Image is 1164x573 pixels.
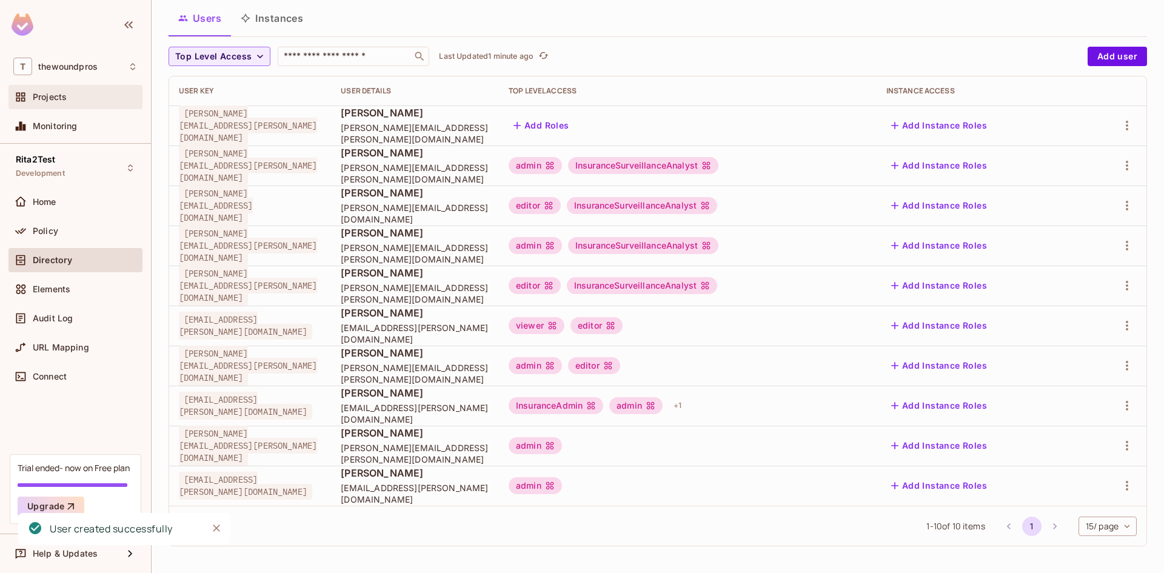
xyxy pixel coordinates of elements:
div: InsuranceSurveillanceAnalyst [568,157,718,174]
button: Top Level Access [169,47,270,66]
div: Trial ended- now on Free plan [18,462,130,474]
button: Users [169,3,231,33]
span: Elements [33,284,70,294]
span: refresh [538,50,549,62]
span: Policy [33,226,58,236]
div: User Details [341,86,489,96]
span: [PERSON_NAME] [341,266,489,280]
div: User Key [179,86,321,96]
button: refresh [536,49,550,64]
span: URL Mapping [33,343,89,352]
span: Top Level Access [175,49,252,64]
span: [PERSON_NAME] [341,466,489,480]
div: 15 / page [1079,517,1137,536]
div: InsuranceSurveillanceAnalyst [568,237,718,254]
div: Instance Access [886,86,1073,96]
div: InsuranceAdmin [509,397,603,414]
span: [PERSON_NAME] [341,106,489,119]
button: Instances [231,3,313,33]
div: admin [609,397,663,414]
div: editor [570,317,623,334]
span: Click to refresh data [533,49,550,64]
span: T [13,58,32,75]
span: [EMAIL_ADDRESS][PERSON_NAME][DOMAIN_NAME] [341,482,489,505]
button: Add Instance Roles [886,396,992,415]
button: Add Roles [509,116,574,135]
span: [PERSON_NAME][EMAIL_ADDRESS][DOMAIN_NAME] [341,202,489,225]
span: [PERSON_NAME][EMAIL_ADDRESS][PERSON_NAME][DOMAIN_NAME] [179,226,317,266]
button: Add Instance Roles [886,436,992,455]
span: [EMAIL_ADDRESS][PERSON_NAME][DOMAIN_NAME] [341,322,489,345]
span: 1 - 10 of 10 items [926,520,985,533]
span: [PERSON_NAME][EMAIL_ADDRESS][PERSON_NAME][DOMAIN_NAME] [179,346,317,386]
div: editor [568,357,620,374]
div: admin [509,157,562,174]
button: Add Instance Roles [886,116,992,135]
nav: pagination navigation [997,517,1066,536]
div: InsuranceSurveillanceAnalyst [567,277,717,294]
span: [PERSON_NAME][EMAIL_ADDRESS][PERSON_NAME][DOMAIN_NAME] [341,122,489,145]
button: Add Instance Roles [886,276,992,295]
div: InsuranceSurveillanceAnalyst [567,197,717,214]
span: Audit Log [33,313,73,323]
button: page 1 [1022,517,1042,536]
div: admin [509,437,562,454]
button: Close [207,519,226,537]
button: Upgrade [18,497,84,516]
span: [EMAIL_ADDRESS][PERSON_NAME][DOMAIN_NAME] [179,472,312,500]
span: [PERSON_NAME] [341,186,489,199]
span: [EMAIL_ADDRESS][PERSON_NAME][DOMAIN_NAME] [341,402,489,425]
span: [PERSON_NAME] [341,386,489,400]
span: [PERSON_NAME][EMAIL_ADDRESS][PERSON_NAME][DOMAIN_NAME] [179,426,317,466]
div: admin [509,357,562,374]
div: admin [509,477,562,494]
span: [EMAIL_ADDRESS][PERSON_NAME][DOMAIN_NAME] [179,392,312,420]
span: [PERSON_NAME][EMAIL_ADDRESS][PERSON_NAME][DOMAIN_NAME] [341,162,489,185]
span: Home [33,197,56,207]
span: Rita2Test [16,155,55,164]
span: [PERSON_NAME][EMAIL_ADDRESS][PERSON_NAME][DOMAIN_NAME] [341,362,489,385]
div: User created successfully [50,521,173,537]
span: Directory [33,255,72,265]
span: [PERSON_NAME] [341,306,489,320]
span: Projects [33,92,67,102]
p: Last Updated 1 minute ago [439,52,533,61]
img: SReyMgAAAABJRU5ErkJggg== [12,13,33,36]
button: Add Instance Roles [886,356,992,375]
button: Add Instance Roles [886,196,992,215]
span: [PERSON_NAME][EMAIL_ADDRESS][PERSON_NAME][DOMAIN_NAME] [179,266,317,306]
div: admin [509,237,562,254]
span: [PERSON_NAME][EMAIL_ADDRESS][PERSON_NAME][DOMAIN_NAME] [179,106,317,146]
span: [PERSON_NAME][EMAIL_ADDRESS][DOMAIN_NAME] [179,186,253,226]
span: [PERSON_NAME] [341,146,489,159]
span: [PERSON_NAME] [341,346,489,360]
span: Development [16,169,65,178]
span: Connect [33,372,67,381]
span: [EMAIL_ADDRESS][PERSON_NAME][DOMAIN_NAME] [179,312,312,340]
button: Add Instance Roles [886,156,992,175]
button: Add user [1088,47,1147,66]
div: Top Level Access [509,86,867,96]
span: Workspace: thewoundpros [38,62,98,72]
button: Add Instance Roles [886,236,992,255]
div: editor [509,277,561,294]
span: [PERSON_NAME][EMAIL_ADDRESS][PERSON_NAME][DOMAIN_NAME] [341,242,489,265]
div: editor [509,197,561,214]
div: + 1 [669,396,686,415]
div: viewer [509,317,564,334]
span: [PERSON_NAME] [341,426,489,440]
span: [PERSON_NAME][EMAIL_ADDRESS][PERSON_NAME][DOMAIN_NAME] [341,442,489,465]
span: Monitoring [33,121,78,131]
span: [PERSON_NAME][EMAIL_ADDRESS][PERSON_NAME][DOMAIN_NAME] [179,146,317,186]
span: [PERSON_NAME][EMAIL_ADDRESS][PERSON_NAME][DOMAIN_NAME] [341,282,489,305]
span: [PERSON_NAME] [341,226,489,240]
button: Add Instance Roles [886,316,992,335]
button: Add Instance Roles [886,476,992,495]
